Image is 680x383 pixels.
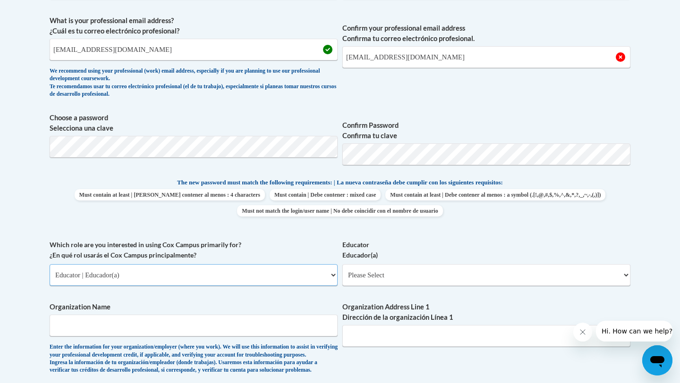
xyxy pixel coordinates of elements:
[642,345,672,375] iframe: Button to launch messaging window
[50,67,338,99] div: We recommend using your professional (work) email address, especially if you are planning to use ...
[270,189,381,200] span: Must contain | Debe contener : mixed case
[75,189,265,200] span: Must contain at least | [PERSON_NAME] contener al menos : 4 characters
[50,16,338,36] label: What is your professional email address? ¿Cuál es tu correo electrónico profesional?
[342,120,630,141] label: Confirm Password Confirma tu clave
[596,321,672,341] iframe: Message from company
[342,302,630,323] label: Organization Address Line 1 Dirección de la organización Línea 1
[50,302,338,312] label: Organization Name
[342,23,630,44] label: Confirm your professional email address Confirma tu correo electrónico profesional.
[50,39,338,60] input: Metadata input
[342,325,630,347] input: Metadata input
[342,240,630,260] label: Educator Educador(a)
[385,189,605,200] span: Must contain at least | Debe contener al menos : a symbol (.[!,@,#,$,%,^,&,*,?,_,~,-,(,)])
[50,113,338,133] label: Choose a password Selecciona una clave
[50,315,338,336] input: Metadata input
[50,343,338,375] div: Enter the information for your organization/employer (where you work). We will use this informati...
[50,240,338,260] label: Which role are you interested in using Cox Campus primarily for? ¿En qué rol usarás el Cox Campus...
[573,323,592,341] iframe: Close message
[342,46,630,68] input: Required
[177,178,503,187] span: The new password must match the following requirements: | La nueva contraseña debe cumplir con lo...
[237,205,442,216] span: Must not match the login/user name | No debe coincidir con el nombre de usuario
